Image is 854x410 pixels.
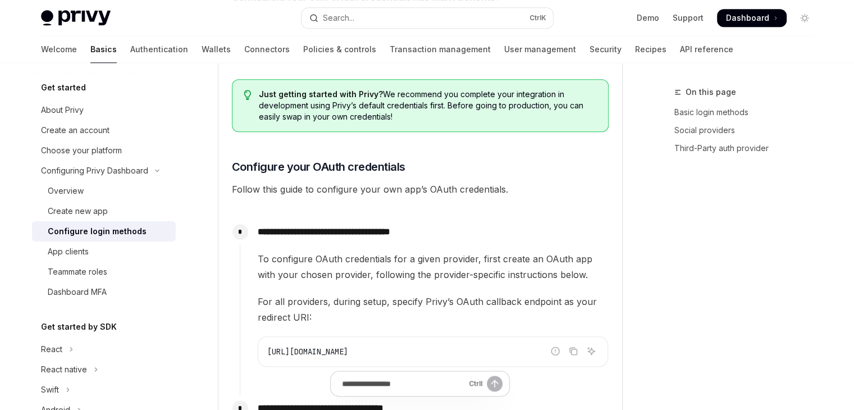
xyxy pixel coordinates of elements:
[673,12,704,24] a: Support
[232,181,609,197] span: Follow this guide to configure your own app’s OAuth credentials.
[41,363,87,376] div: React native
[566,344,581,358] button: Copy the contents from the code block
[717,9,787,27] a: Dashboard
[41,10,111,26] img: light logo
[504,36,576,63] a: User management
[259,89,597,122] span: We recommend you complete your integration in development using Privy’s default credentials first...
[32,282,176,302] a: Dashboard MFA
[48,204,108,218] div: Create new app
[303,36,376,63] a: Policies & controls
[32,201,176,221] a: Create new app
[258,294,608,325] span: For all providers, during setup, specify Privy’s OAuth callback endpoint as your redirect URI:
[32,262,176,282] a: Teammate roles
[796,9,814,27] button: Toggle dark mode
[323,11,354,25] div: Search...
[302,8,553,28] button: Open search
[32,181,176,201] a: Overview
[244,90,252,100] svg: Tip
[130,36,188,63] a: Authentication
[90,36,117,63] a: Basics
[41,144,122,157] div: Choose your platform
[686,85,736,99] span: On this page
[590,36,622,63] a: Security
[41,81,86,94] h5: Get started
[390,36,491,63] a: Transaction management
[41,343,62,356] div: React
[342,371,464,396] input: Ask a question...
[32,140,176,161] a: Choose your platform
[48,184,84,198] div: Overview
[202,36,231,63] a: Wallets
[680,36,733,63] a: API reference
[32,359,176,380] button: Toggle React native section
[48,265,107,279] div: Teammate roles
[244,36,290,63] a: Connectors
[32,161,176,181] button: Toggle Configuring Privy Dashboard section
[32,221,176,242] a: Configure login methods
[32,120,176,140] a: Create an account
[726,12,769,24] span: Dashboard
[258,251,608,283] span: To configure OAuth credentials for a given provider, first create an OAuth app with your chosen p...
[487,376,503,391] button: Send message
[48,245,89,258] div: App clients
[32,380,176,400] button: Toggle Swift section
[41,320,117,334] h5: Get started by SDK
[529,13,546,22] span: Ctrl K
[674,121,823,139] a: Social providers
[637,12,659,24] a: Demo
[674,139,823,157] a: Third-Party auth provider
[32,339,176,359] button: Toggle React section
[41,383,59,397] div: Swift
[584,344,599,358] button: Ask AI
[548,344,563,358] button: Report incorrect code
[267,347,348,357] span: [URL][DOMAIN_NAME]
[635,36,666,63] a: Recipes
[232,159,405,175] span: Configure your OAuth credentials
[41,36,77,63] a: Welcome
[674,103,823,121] a: Basic login methods
[32,242,176,262] a: App clients
[259,89,383,99] strong: Just getting started with Privy?
[32,100,176,120] a: About Privy
[41,124,109,137] div: Create an account
[41,103,84,117] div: About Privy
[41,164,148,177] div: Configuring Privy Dashboard
[48,285,107,299] div: Dashboard MFA
[48,225,147,238] div: Configure login methods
